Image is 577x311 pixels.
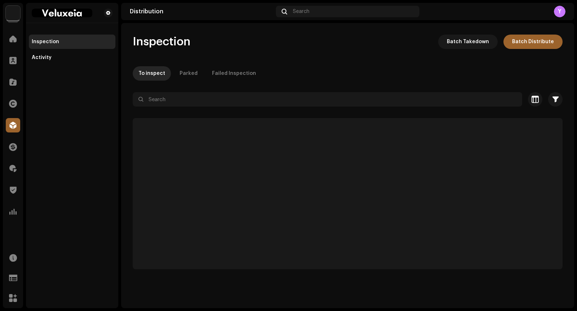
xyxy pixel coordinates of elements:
div: Parked [180,66,198,81]
re-m-nav-item: Activity [29,50,115,65]
img: 5e0b14aa-8188-46af-a2b3-2644d628e69a [6,6,20,20]
div: Distribution [130,9,273,14]
span: Batch Takedown [447,35,489,49]
div: To inspect [138,66,165,81]
div: Failed Inspection [212,66,256,81]
input: Search [133,92,522,107]
div: Inspection [32,39,59,45]
div: Y [554,6,565,17]
re-m-nav-item: Inspection [29,35,115,49]
span: Inspection [133,35,190,49]
button: Batch Distribute [503,35,563,49]
button: Batch Takedown [438,35,498,49]
div: Activity [32,55,52,60]
span: Search [293,9,309,14]
span: Batch Distribute [512,35,554,49]
img: 8474174d-8a8a-4289-a81a-df87527768dc [32,9,92,17]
